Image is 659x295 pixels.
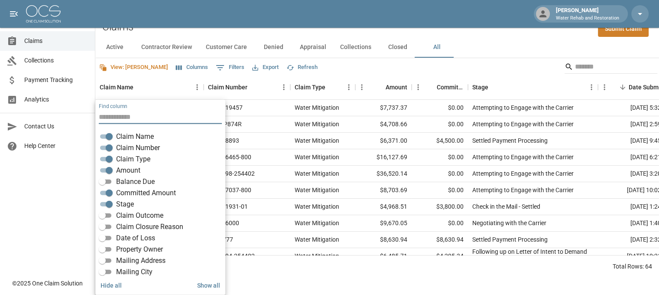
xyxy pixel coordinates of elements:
div: $8,630.94 [412,232,468,248]
span: Property Owner [116,244,163,255]
div: Committed Amount [412,75,468,99]
button: Sort [325,81,338,93]
div: Stage [472,75,488,99]
a: Submit Claim [598,21,649,37]
div: 1520698-254402 [208,169,255,178]
div: Attempting to Engage with the Carrier [472,103,574,112]
div: 0801919457 [208,103,243,112]
span: Contact Us [24,122,88,131]
div: $16,127.69 [355,149,412,166]
button: Sort [425,81,437,93]
button: Show all [194,277,224,293]
div: $7,737.37 [355,100,412,116]
div: Total Rows: 64 [613,262,652,271]
div: $0.00 [412,166,468,182]
div: Water Mitigation [295,252,339,260]
button: Sort [247,81,260,93]
button: Sort [133,81,146,93]
button: Refresh [284,61,320,74]
span: Balance Due [116,177,155,187]
div: Attempting to Engage with the Carrier [472,169,574,178]
div: Amount [355,75,412,99]
div: Attempting to Engage with the Carrier [472,153,574,161]
div: Select columns [95,100,225,295]
span: Amount [116,165,140,176]
img: ocs-logo-white-transparent.png [26,5,61,23]
button: Menu [585,81,598,94]
div: Water Mitigation [295,169,339,178]
div: $9,670.05 [355,215,412,232]
button: Collections [333,37,378,58]
button: Active [95,37,134,58]
div: 057977037-800 [208,186,251,194]
div: $4,205.34 [412,248,468,265]
div: $0.00 [412,182,468,199]
div: Claim Name [100,75,133,99]
button: Select columns [174,61,210,74]
div: Water Mitigation [295,219,339,227]
button: Menu [277,81,290,94]
div: Claim Type [295,75,325,99]
div: 1524394-254402 [208,252,255,260]
div: [PERSON_NAME] [552,6,623,22]
span: Collections [24,56,88,65]
div: Water Mitigation [295,120,339,128]
span: Claim Type [116,154,150,164]
button: open drawer [5,5,23,23]
button: Menu [412,81,425,94]
label: Find column [99,102,127,110]
button: Show filters [214,61,247,75]
div: 011716465-800 [208,153,251,161]
div: Settled Payment Processing [472,235,548,244]
div: Water Mitigation [295,136,339,145]
div: Check in the Mail - Settled [472,202,540,211]
div: $6,371.00 [355,133,412,149]
div: Settled Payment Processing [472,136,548,145]
div: Attempting to Engage with the Carrier [472,120,574,128]
button: Contractor Review [134,37,199,58]
div: Water Mitigation [295,103,339,112]
button: Menu [598,81,611,94]
span: Claims [24,36,88,46]
button: Export [250,61,281,74]
button: Sort [488,81,500,93]
div: dynamic tabs [95,37,659,58]
div: Committed Amount [437,75,464,99]
button: Sort [373,81,386,93]
button: Appraisal [293,37,333,58]
div: $6,485.71 [355,248,412,265]
div: $8,630.94 [355,232,412,248]
button: Sort [617,81,629,93]
span: Committed Amount [116,188,176,198]
button: Customer Care [199,37,254,58]
button: Hide all [97,277,125,293]
div: Claim Type [290,75,355,99]
div: Water Mitigation [295,186,339,194]
div: $0.00 [412,149,468,166]
div: $8,703.69 [355,182,412,199]
button: All [417,37,456,58]
div: Claim Name [95,75,204,99]
div: $3,800.00 [412,199,468,215]
div: Stage [468,75,598,99]
span: Payment Tracking [24,75,88,85]
span: Analytics [24,95,88,104]
button: Menu [342,81,355,94]
span: Stage [116,199,134,210]
span: Date of Loss [116,233,155,243]
div: $36,520.14 [355,166,412,182]
div: $4,968.51 [355,199,412,215]
div: $0.00 [412,100,468,116]
span: Mailing City [116,267,153,277]
div: Water Mitigation [295,153,339,161]
button: Closed [378,37,417,58]
span: Claim Number [116,143,160,153]
span: Mailing Address [116,256,166,266]
button: View: [PERSON_NAME] [97,61,170,74]
span: Help Center [24,141,88,151]
div: 059811931-01 [208,202,248,211]
div: Amount [386,75,407,99]
div: $4,500.00 [412,133,468,149]
span: Claim Closure Reason [116,222,183,232]
span: Claim Name [116,131,154,142]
